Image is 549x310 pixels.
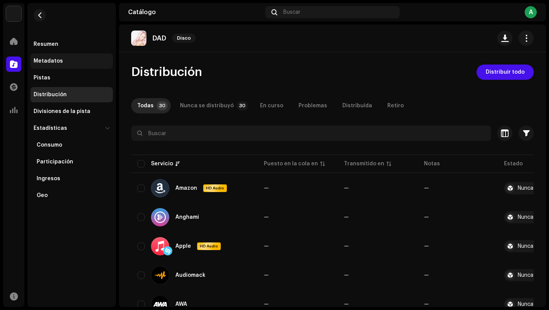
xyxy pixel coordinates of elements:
div: Servicio [151,160,173,168]
div: Consumo [37,142,62,148]
div: En curso [260,98,283,113]
re-m-nav-item: Participación [30,154,113,170]
div: Geo [37,192,48,199]
div: Problemas [299,98,327,113]
p-badge: 30 [157,101,168,110]
span: — [344,244,349,249]
p: DAD [152,34,166,42]
span: — [264,215,269,220]
div: Audiomack [175,273,205,278]
div: Nunca se distribuyó [180,98,234,113]
div: Distribución [34,92,67,98]
div: Anghami [175,215,199,220]
div: Amazon [175,186,197,191]
p-badge: 30 [237,101,248,110]
span: — [264,244,269,249]
span: — [264,186,269,191]
re-a-table-badge: — [424,186,429,191]
div: Pistas [34,75,50,81]
span: — [344,302,349,307]
re-m-nav-item: Consumo [30,137,113,153]
span: — [264,273,269,278]
re-m-nav-item: Resumen [30,37,113,52]
span: — [344,273,349,278]
div: AWA [175,302,187,307]
div: Transmitido en [344,160,384,168]
re-m-nav-item: Geo [30,188,113,203]
input: Buscar [131,126,491,141]
re-m-nav-item: Ingresos [30,171,113,186]
span: Disco [172,34,196,43]
re-a-table-badge: — [424,302,429,307]
div: Puesto en la cola en [264,160,318,168]
div: Metadatos [34,58,63,64]
div: Ingresos [37,176,60,182]
re-m-nav-item: Metadatos [30,53,113,69]
re-m-nav-item: Divisiones de la pista [30,104,113,119]
re-m-nav-dropdown: Estadísticas [30,121,113,203]
re-a-table-badge: — [424,244,429,249]
re-m-nav-item: Pistas [30,70,113,86]
div: Estadísticas [34,125,67,131]
div: Retiro [387,98,404,113]
div: Apple [175,244,191,249]
div: Distribuída [342,98,372,113]
re-a-table-badge: — [424,215,429,220]
img: e788ba55-d80e-4ed8-95db-de7561185aa6 [131,31,146,46]
re-a-table-badge: — [424,273,429,278]
span: — [344,186,349,191]
div: Catálogo [128,9,262,15]
button: Distribuir todo [477,65,534,80]
img: 297a105e-aa6c-4183-9ff4-27133c00f2e2 [6,6,21,21]
span: HD Audio [204,186,226,191]
div: Divisiones de la pista [34,108,90,115]
span: Distribución [131,65,202,80]
div: Resumen [34,41,58,47]
span: Buscar [283,9,300,15]
span: Distribuir todo [486,65,525,80]
span: — [344,215,349,220]
re-m-nav-item: Distribución [30,87,113,102]
div: Todas [137,98,154,113]
div: Participación [37,159,73,165]
div: A [525,6,537,18]
span: HD Audio [198,244,220,249]
span: — [264,302,269,307]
